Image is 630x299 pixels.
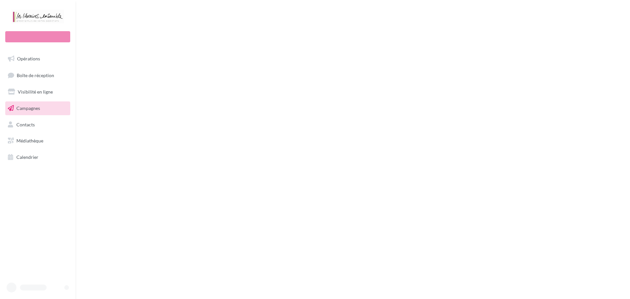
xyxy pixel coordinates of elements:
[4,68,72,82] a: Boîte de réception
[16,105,40,111] span: Campagnes
[4,101,72,115] a: Campagnes
[4,150,72,164] a: Calendrier
[4,85,72,99] a: Visibilité en ligne
[5,31,70,42] div: Nouvelle campagne
[4,52,72,66] a: Opérations
[16,154,38,160] span: Calendrier
[18,89,53,95] span: Visibilité en ligne
[17,72,54,78] span: Boîte de réception
[16,138,43,143] span: Médiathèque
[17,56,40,61] span: Opérations
[16,121,35,127] span: Contacts
[4,118,72,132] a: Contacts
[4,134,72,148] a: Médiathèque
